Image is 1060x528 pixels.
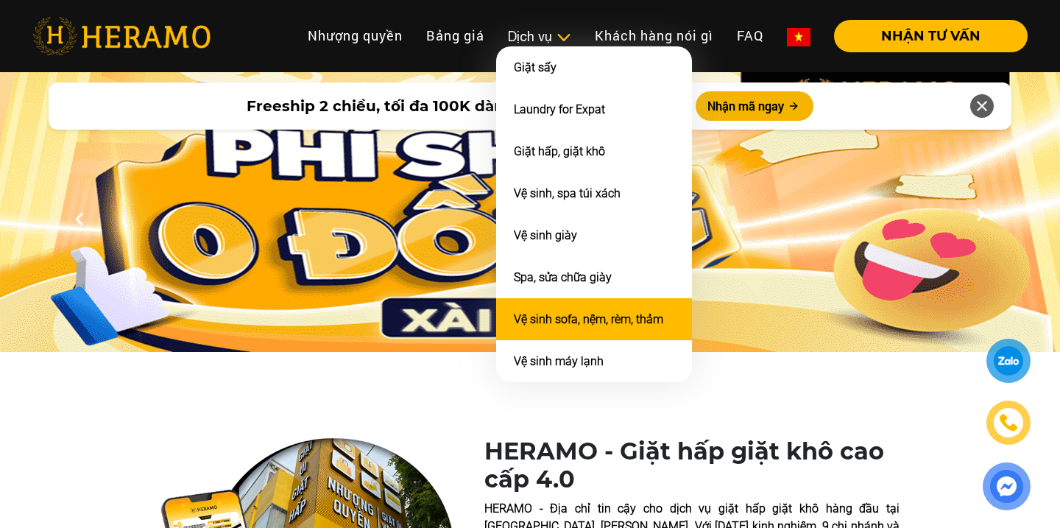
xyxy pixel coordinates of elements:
[514,102,605,116] a: Laundry for Expat
[32,17,211,55] img: heramo-logo.png
[999,412,1019,432] img: phone-icon
[508,27,571,46] div: Dịch vụ
[514,144,605,158] a: Giặt hấp, giặt khô
[514,60,556,74] a: Giặt sấy
[725,20,775,52] a: FAQ
[296,20,414,52] a: Nhượng quyền
[787,28,810,46] img: vn-flag.png
[484,437,900,494] h1: HERAMO - Giặt hấp giặt khô cao cấp 4.0
[514,186,621,200] a: Vệ sinh, spa túi xách
[556,30,571,45] img: subToggleIcon
[583,20,725,52] a: Khách hàng nói gì
[414,20,496,52] a: Bảng giá
[988,402,1030,444] a: phone-icon
[514,354,604,368] a: Vệ sinh máy lạnh
[514,312,663,326] a: Vệ sinh sofa, nệm, rèm, thảm
[696,91,813,121] button: Nhận mã ngay
[834,20,1028,52] button: NHẬN TƯ VẤN
[514,228,577,242] a: Vệ sinh giày
[514,270,612,284] a: Spa, sửa chữa giày
[247,95,678,117] span: Freeship 2 chiều, tối đa 100K dành cho khách hàng mới
[822,29,1028,43] a: NHẬN TƯ VẤN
